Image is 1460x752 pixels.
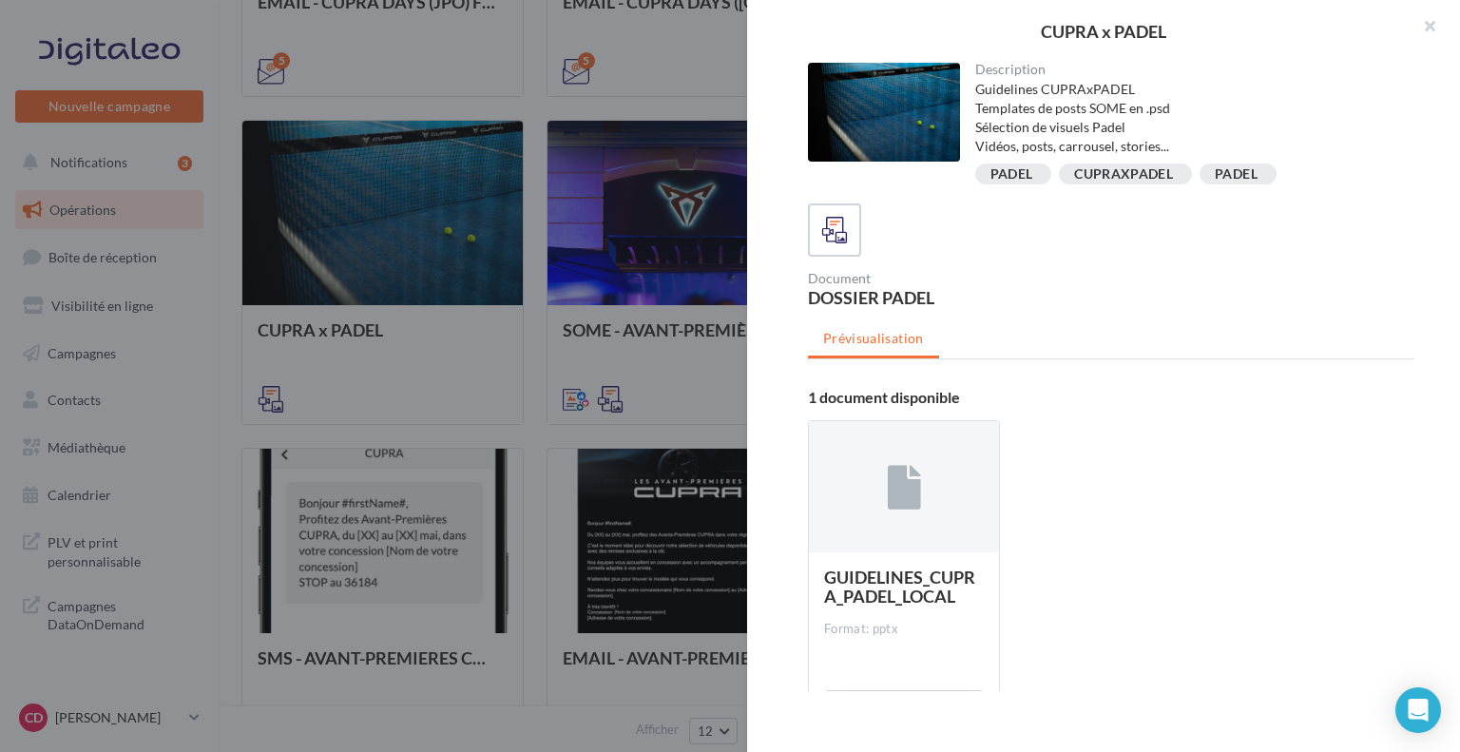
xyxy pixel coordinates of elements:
[824,621,984,638] div: Format: pptx
[808,390,1414,405] div: 1 document disponible
[778,23,1430,40] div: CUPRA x PADEL
[1215,167,1258,182] div: PADEL
[808,272,1104,285] div: Document
[990,167,1033,182] div: PADEL
[1074,167,1173,182] div: CUPRAXPADEL
[808,289,1104,306] div: DOSSIER PADEL
[1395,687,1441,733] div: Open Intercom Messenger
[975,63,1400,76] div: Description
[824,690,984,723] button: Télécharger
[975,80,1400,156] div: Guidelines CUPRAxPADEL Templates de posts SOME en .psd Sélection de visuels Padel Vidéos, posts, ...
[824,567,975,607] span: GUIDELINES_CUPRA_PADEL_LOCAL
